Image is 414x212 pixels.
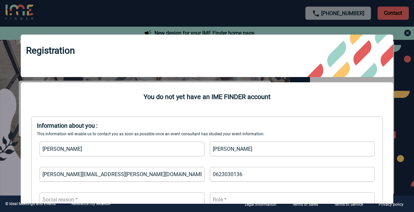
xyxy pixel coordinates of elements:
[5,201,56,206] div: © Ideal Meetings and Events
[210,167,375,182] input: Phone number *
[210,142,375,156] input: First name *
[210,192,375,207] input: Role *
[329,201,373,207] a: Terms of Service
[37,122,377,129] div: Information about you :
[40,192,205,207] input: Social reason *
[37,132,377,136] div: This information will enable us to contact you as soon as possible once an event consultant has s...
[334,202,363,207] p: Terms of Service
[71,201,111,206] a: Reference my location
[21,93,393,101] div: You do not yet have an IME FINDER account
[21,35,393,77] div: Registration
[40,167,205,182] input: Email *
[245,202,276,207] p: Legal information
[379,202,403,207] p: Privacy policy
[373,201,414,207] a: Privacy policy
[239,201,287,207] a: Legal information
[292,202,318,207] p: Terms of Sales
[40,142,205,156] input: Last name *
[287,201,329,207] a: Terms of Sales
